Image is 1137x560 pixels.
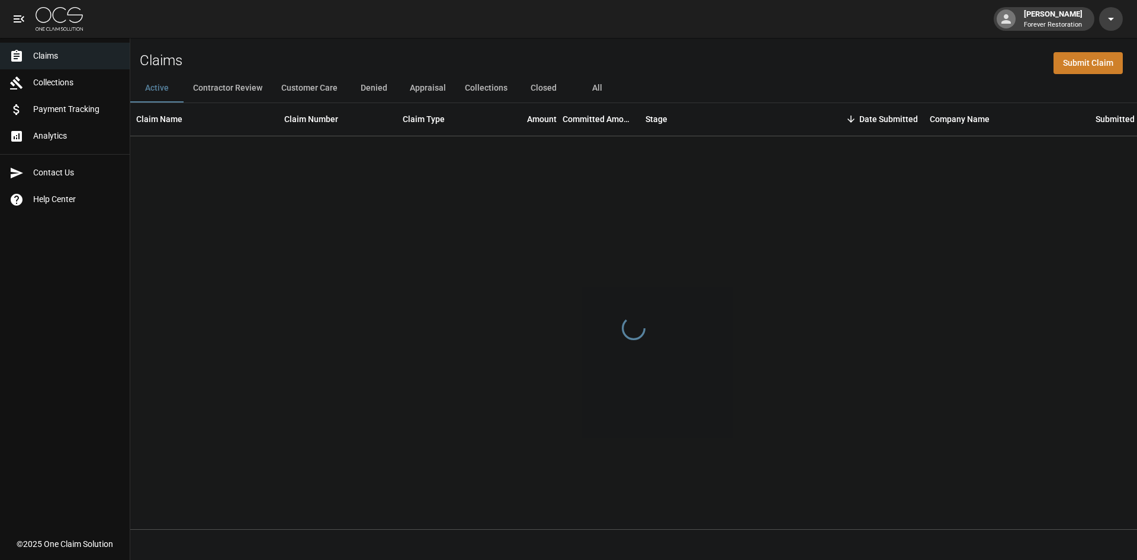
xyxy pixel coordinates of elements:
div: Date Submitted [859,103,918,136]
div: Company Name [930,103,990,136]
button: Appraisal [400,74,455,103]
span: Contact Us [33,167,120,179]
button: Sort [843,111,859,127]
img: ocs-logo-white-transparent.png [36,7,83,31]
button: Active [130,74,184,103]
a: Submit Claim [1054,52,1123,74]
div: Stage [645,103,667,136]
span: Payment Tracking [33,103,120,116]
div: Claim Number [284,103,338,136]
button: Collections [455,74,517,103]
button: Denied [347,74,400,103]
button: Contractor Review [184,74,272,103]
button: Customer Care [272,74,347,103]
button: All [570,74,624,103]
div: Claim Name [136,103,182,136]
h2: Claims [140,52,182,69]
div: Committed Amount [563,103,640,136]
div: Amount [527,103,557,136]
span: Claims [33,50,120,62]
div: Claim Number [278,103,397,136]
div: Company Name [924,103,1090,136]
span: Help Center [33,193,120,206]
div: © 2025 One Claim Solution [17,538,113,550]
div: Claim Type [403,103,445,136]
span: Collections [33,76,120,89]
div: [PERSON_NAME] [1019,8,1087,30]
div: Date Submitted [817,103,924,136]
div: Stage [640,103,817,136]
div: dynamic tabs [130,74,1137,103]
button: open drawer [7,7,31,31]
span: Analytics [33,130,120,142]
button: Closed [517,74,570,103]
div: Amount [486,103,563,136]
p: Forever Restoration [1024,20,1083,30]
div: Claim Type [397,103,486,136]
div: Committed Amount [563,103,634,136]
div: Claim Name [130,103,278,136]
